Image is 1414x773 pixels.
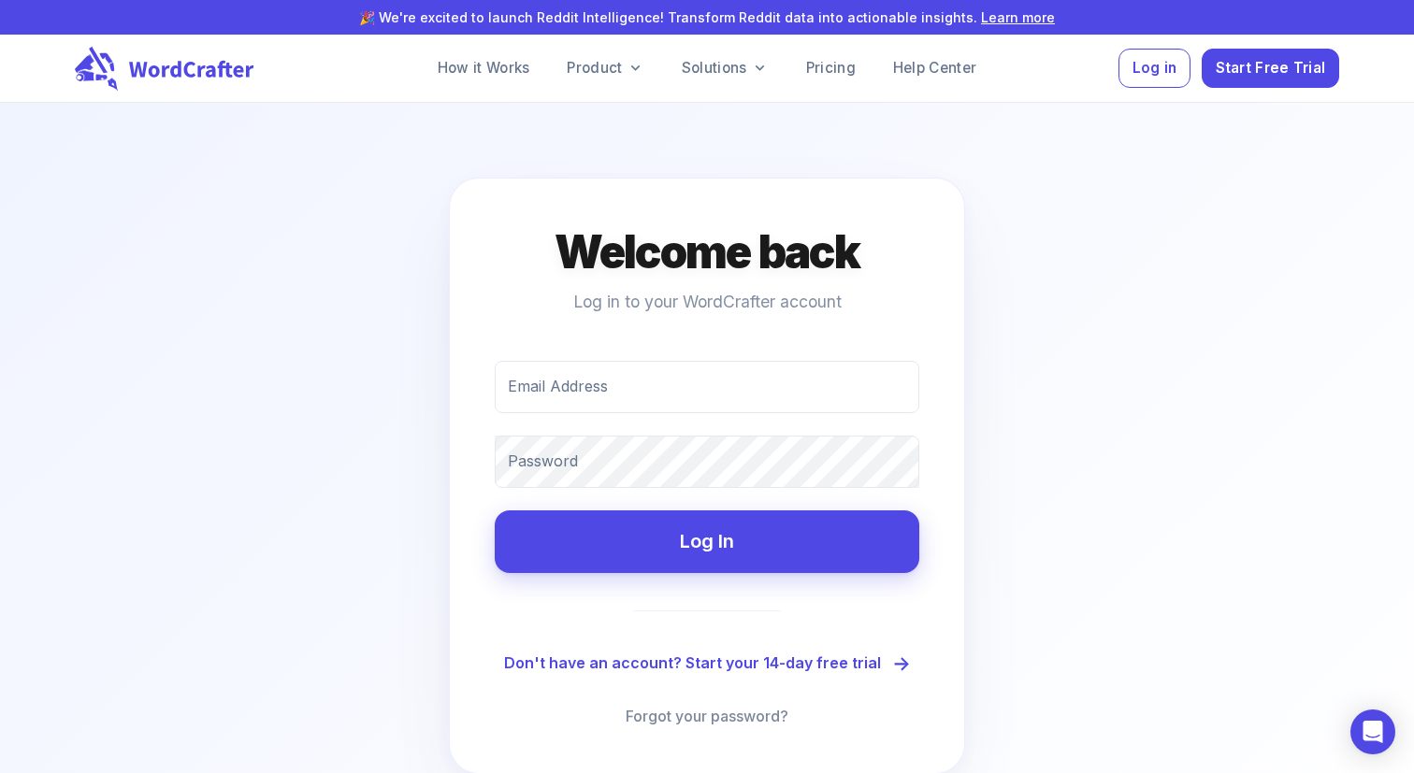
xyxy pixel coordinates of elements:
[504,649,911,680] a: Don't have an account? Start your 14-day free trial
[1118,49,1190,89] button: Log in
[423,50,545,87] a: How it Works
[626,705,788,728] a: Forgot your password?
[555,223,859,281] h4: Welcome back
[981,9,1055,25] a: Learn more
[30,7,1384,27] p: 🎉 We're excited to launch Reddit Intelligence! Transform Reddit data into actionable insights.
[573,289,842,315] p: Log in to your WordCrafter account
[1216,56,1326,81] span: Start Free Trial
[1202,49,1339,89] button: Start Free Trial
[1133,56,1177,81] span: Log in
[878,50,991,87] a: Help Center
[1350,709,1395,754] div: Open Intercom Messenger
[552,50,658,87] a: Product
[791,50,871,87] a: Pricing
[495,510,919,573] button: Log In
[667,50,784,87] a: Solutions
